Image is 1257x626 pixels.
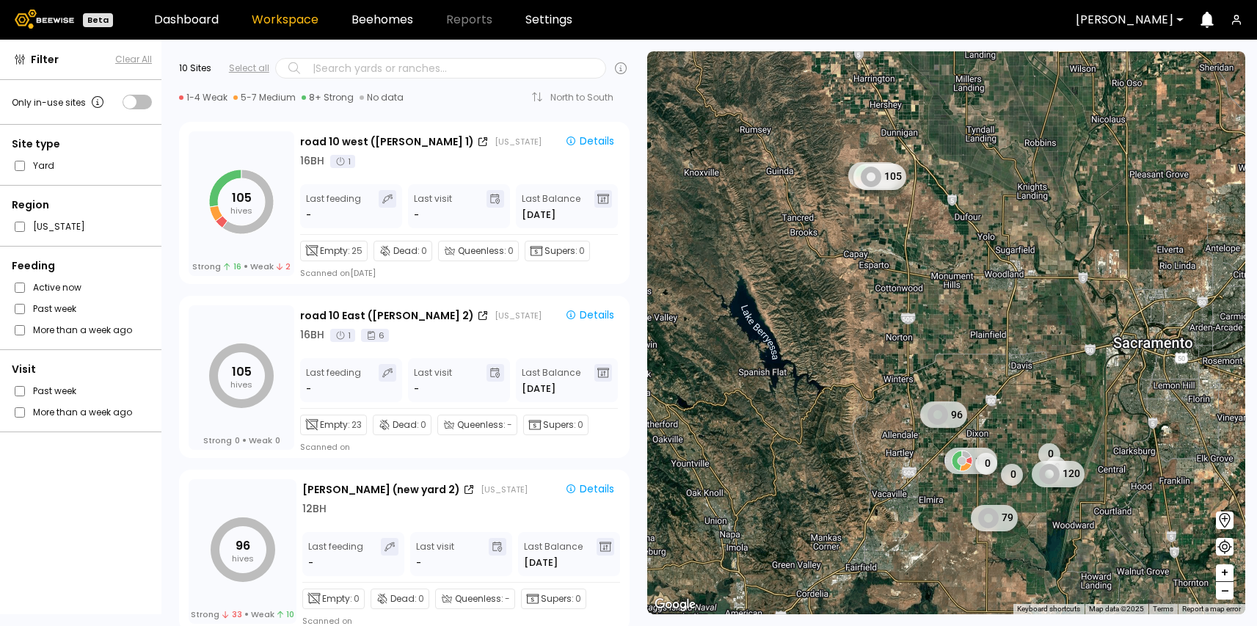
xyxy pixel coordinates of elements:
div: Queenless: [437,415,517,435]
div: - [414,382,419,396]
div: road 10 west ([PERSON_NAME] 1) [300,134,474,150]
div: 96 [920,401,967,428]
div: Scanned on [300,441,350,453]
div: 0 [1045,456,1067,478]
span: - [505,592,510,605]
div: 0 [1001,463,1023,485]
span: 0 [418,592,424,605]
div: Dead: [374,241,432,261]
div: Strong Weak [191,609,294,619]
div: Region [12,197,152,213]
div: - [306,382,313,396]
a: Open this area in Google Maps (opens a new window) [651,595,699,614]
span: 2 [277,261,291,272]
tspan: hives [230,379,252,390]
div: Only in-use sites [12,93,106,111]
span: 25 [351,244,362,258]
span: 0 [579,244,585,258]
div: 16 BH [300,153,324,169]
tspan: hives [232,553,254,564]
div: 5-7 Medium [233,92,296,103]
div: - [414,208,419,222]
tspan: 105 [232,363,252,380]
div: 79 [971,504,1018,531]
div: Supers: [525,241,590,261]
span: 0 [578,418,583,432]
img: Beewise logo [15,10,74,29]
span: 10 [277,609,294,619]
img: Google [651,595,699,614]
button: – [1216,582,1234,600]
label: Active now [33,280,81,295]
span: + [1220,564,1229,582]
div: 16 BH [300,327,324,343]
span: 0 [508,244,514,258]
span: Map data ©2025 [1089,605,1144,613]
button: Details [559,133,620,150]
div: North to South [550,93,624,102]
div: 12 BH [302,501,327,517]
div: - [416,556,421,570]
span: – [1221,582,1229,600]
div: Details [565,482,614,495]
span: - [507,418,512,432]
div: Strong Weak [203,435,280,445]
div: 105 [853,163,906,189]
div: Visit [12,362,152,377]
div: Scanned on [DATE] [300,267,376,279]
div: 120 [1031,460,1084,487]
div: No data [360,92,404,103]
div: 0 [1038,443,1060,465]
span: [DATE] [522,382,555,396]
span: Filter [31,52,59,68]
tspan: 105 [232,189,252,206]
div: [US_STATE] [495,310,542,321]
a: Report a map error [1182,605,1241,613]
div: 1 [330,329,355,342]
div: [US_STATE] [481,484,528,495]
div: 10 Sites [179,62,211,75]
span: 0 [421,244,427,258]
div: Last Balance [522,364,580,396]
button: Details [559,481,620,498]
label: Yard [33,158,54,173]
div: 0 [974,452,997,474]
div: Feeding [12,258,152,274]
div: Last feeding [308,538,363,570]
span: 0 [575,592,581,605]
label: More than a week ago [33,322,132,338]
div: 110 [944,448,997,474]
div: [US_STATE] [495,136,542,148]
a: Settings [525,14,572,26]
div: road 10 East ([PERSON_NAME] 2) [300,308,474,324]
span: [DATE] [524,556,558,570]
div: Dead: [373,415,431,435]
div: Queenless: [438,241,519,261]
div: Last visit [414,364,452,396]
div: 6 [361,329,389,342]
div: Empty: [300,241,368,261]
div: 105 [848,161,900,188]
button: Details [559,307,620,324]
span: 0 [235,435,240,445]
label: Past week [33,383,76,398]
div: Details [565,134,614,148]
div: Last Balance [524,538,583,570]
span: 23 [351,418,362,432]
button: + [1216,564,1234,582]
div: - [306,208,313,222]
button: Clear All [115,53,152,66]
div: [PERSON_NAME] (new yard 2) [302,482,460,498]
div: Queenless: [435,589,515,609]
div: - [308,556,315,570]
div: Beta [83,13,113,27]
a: Workspace [252,14,318,26]
tspan: 96 [236,537,250,554]
label: Past week [33,301,76,316]
div: Site type [12,137,152,152]
a: Dashboard [154,14,219,26]
button: Keyboard shortcuts [1017,604,1080,614]
a: Beehomes [351,14,413,26]
div: Details [565,308,614,321]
